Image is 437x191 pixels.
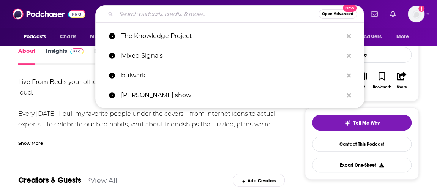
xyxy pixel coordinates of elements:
a: Show notifications dropdown [387,8,399,21]
a: Episodes223 [94,47,132,65]
button: open menu [18,30,56,44]
p: ben shapiro show [121,85,343,105]
span: Charts [60,32,76,42]
a: bulwark [95,66,364,85]
span: Monitoring [90,32,117,42]
div: Bookmark [373,85,391,90]
button: tell me why sparkleTell Me Why [312,115,412,131]
div: Add Creators [233,174,285,187]
button: Show profile menu [408,6,424,22]
img: User Profile [408,6,424,22]
img: tell me why sparkle [344,120,350,126]
p: bulwark [121,66,343,85]
button: Bookmark [372,67,391,94]
input: Search podcasts, credits, & more... [116,8,319,20]
span: New [343,5,357,12]
a: InsightsPodchaser Pro [46,47,84,65]
p: Mixed Signals [121,46,343,66]
span: Logged in as hannah.bishop [408,6,424,22]
a: View All [90,176,117,184]
div: is your official invitation to hide from the world with me and unravel out loud. Every [DATE], I ... [18,77,285,172]
a: The Knowledge Project [95,26,364,46]
img: Podchaser - Follow, Share and Rate Podcasts [13,7,85,21]
span: More [396,32,409,42]
button: Open AdvancedNew [319,9,357,19]
a: Creators & Guests [18,175,81,185]
span: Podcasts [24,32,46,42]
div: Search podcasts, credits, & more... [95,5,364,23]
div: Share [396,85,407,90]
button: open menu [340,30,393,44]
svg: Add a profile image [418,6,424,12]
span: Tell Me Why [353,120,380,126]
a: About [18,47,35,65]
a: Contact This Podcast [312,137,412,152]
a: Show notifications dropdown [368,8,381,21]
button: open menu [391,30,419,44]
a: Charts [55,30,81,44]
button: open menu [85,30,127,44]
strong: Live From Bed [18,78,62,85]
img: Podchaser Pro [70,48,84,54]
button: Share [392,67,412,94]
span: Open Advanced [322,12,353,16]
a: [PERSON_NAME] show [95,85,364,105]
div: 3 [87,177,90,184]
button: Export One-Sheet [312,158,412,172]
a: Mixed Signals [95,46,364,66]
p: The Knowledge Project [121,26,343,46]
